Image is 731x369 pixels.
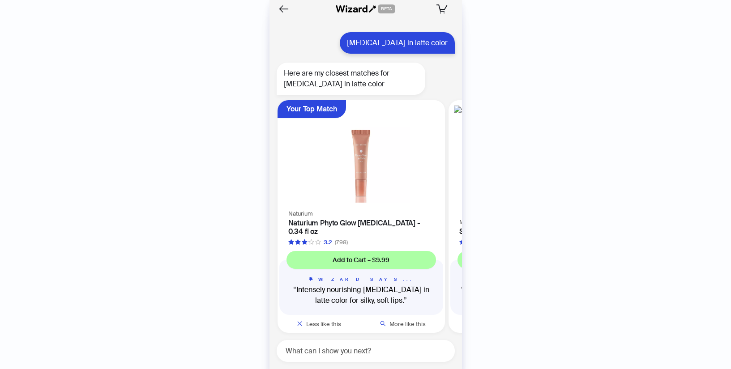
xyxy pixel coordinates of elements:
[286,276,436,283] h5: WIZARD SAYS...
[459,218,476,226] span: MARA
[277,63,425,95] div: Here are my closest matches for [MEDICAL_DATA] in latte color
[288,239,294,245] span: star
[333,256,389,264] span: Add to Cart – $9.99
[340,32,455,54] div: [MEDICAL_DATA] in latte color
[361,315,445,333] button: More like this
[315,239,321,245] span: star
[295,239,301,245] span: star
[324,238,332,247] div: 3.2
[286,251,436,269] button: Add to Cart – $9.99
[278,100,346,118] button: Your Top Match
[286,284,436,306] q: Intensely nourishing [MEDICAL_DATA] in latte color for silky, soft lips.
[378,4,395,13] span: BETA
[302,239,308,245] span: star
[288,210,313,217] span: Naturium
[335,238,348,247] div: (798)
[297,321,303,327] span: close
[457,276,607,283] h5: WIZARD SAYS...
[459,227,605,236] h4: Sea Silk [MEDICAL_DATA]
[459,238,503,247] div: 4.3 out of 5 stars
[380,321,386,327] span: search
[283,106,440,203] img: Naturium Phyto Glow Lip Balm - 0.34 fl oz
[277,2,291,16] button: Back
[306,320,341,328] span: Less like this
[389,320,426,328] span: More like this
[288,219,434,236] h4: Naturium Phyto Glow [MEDICAL_DATA] - 0.34 fl oz
[459,239,465,245] span: star
[308,239,314,245] span: star
[278,315,361,333] button: Less like this
[457,284,607,306] q: Hydrating [MEDICAL_DATA] with algae for plump, soft, and smooth lips.
[288,238,332,247] div: 3.2 out of 5 stars
[286,100,337,118] div: Your Top Match
[454,106,611,211] img: Sea Silk Lip Balm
